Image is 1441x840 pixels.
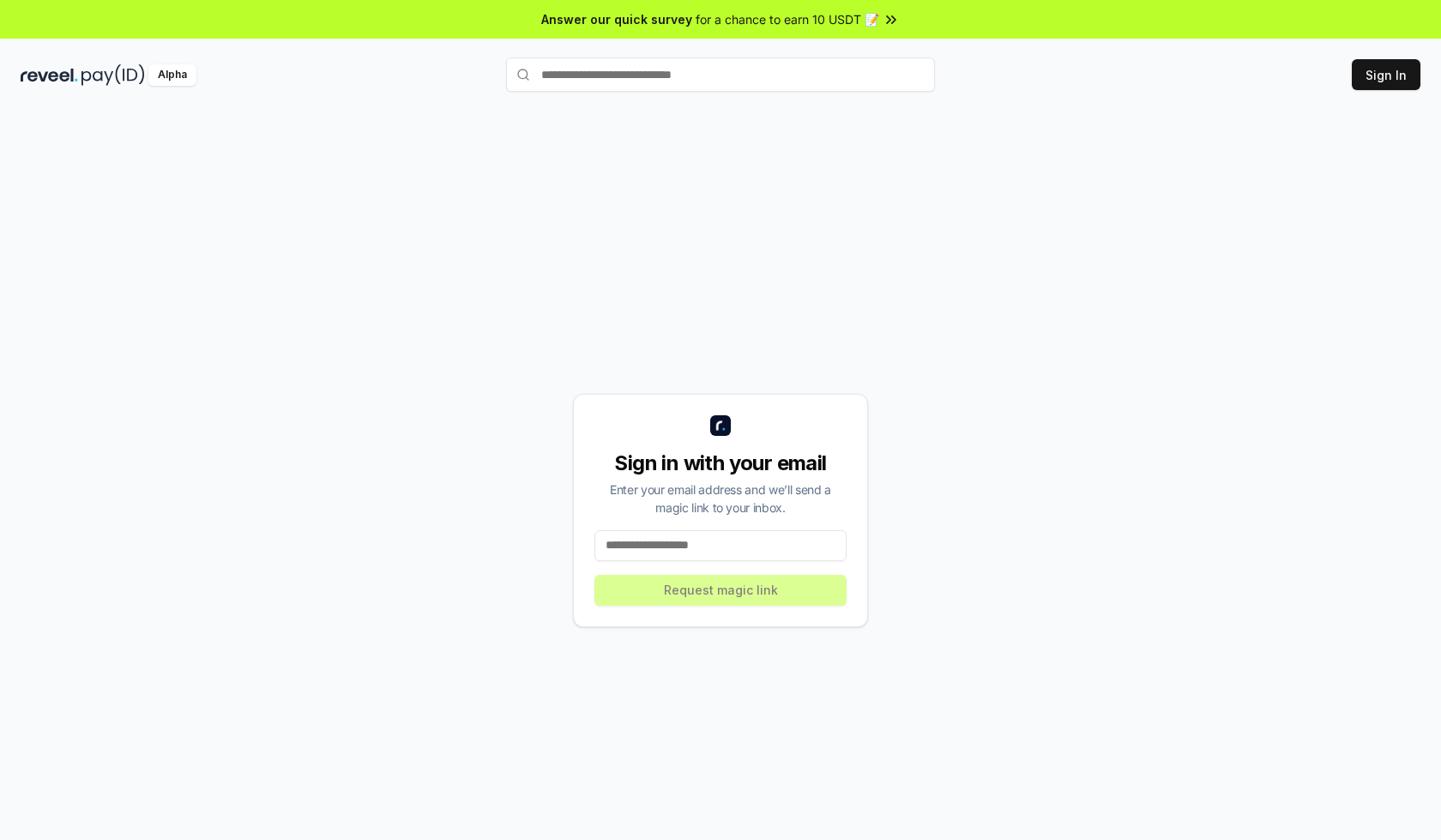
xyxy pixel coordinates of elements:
[710,415,731,436] img: logo_small
[148,64,196,86] div: Alpha
[594,480,847,517] div: Enter your email address and we’ll send a magic link to your inbox.
[81,64,145,86] img: pay_id
[541,10,692,28] span: Answer our quick survey
[1352,59,1420,90] button: Sign In
[21,64,78,86] img: reveel_dark
[696,10,879,28] span: for a chance to earn 10 USDT 📝
[594,450,847,477] div: Sign in with your email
